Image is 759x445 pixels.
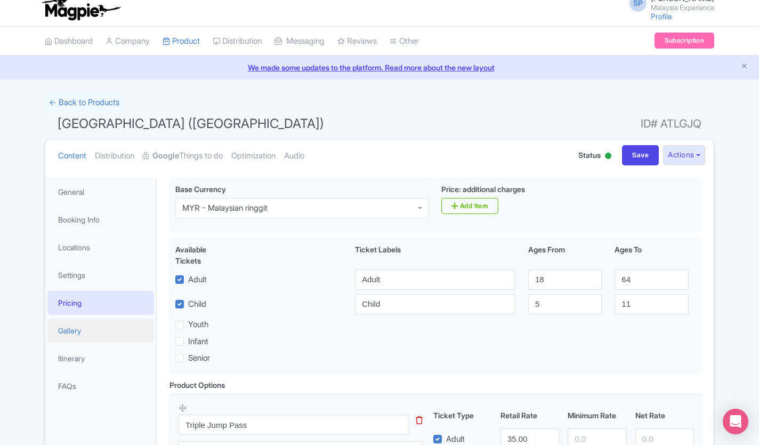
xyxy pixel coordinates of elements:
[603,148,613,165] div: Active
[188,274,207,286] label: Adult
[641,113,701,134] span: ID# ATLGJQ
[47,263,154,287] a: Settings
[355,269,515,290] input: Adult
[390,27,419,56] a: Other
[47,291,154,315] a: Pricing
[441,184,525,195] label: Price: additional charges
[231,139,276,173] a: Optimization
[45,27,93,56] a: Dashboard
[58,139,86,173] a: Content
[429,410,496,421] div: Ticket Type
[355,294,515,314] input: Child
[651,4,714,11] small: Malaysia Experience
[175,244,233,266] div: Available Tickets
[740,61,748,73] button: Close announcement
[188,298,206,311] label: Child
[522,244,608,266] div: Ages From
[188,319,208,331] label: Youth
[284,139,304,173] a: Audio
[47,374,154,398] a: FAQs
[578,149,601,161] span: Status
[188,352,210,364] label: Senior
[274,27,325,56] a: Messaging
[175,185,226,194] span: Base Currency
[47,180,154,204] a: General
[663,145,705,165] button: Actions
[179,415,409,435] input: Option Name
[622,145,659,165] input: Save
[182,203,268,213] div: MYR - Malaysian ringgit
[47,346,154,370] a: Itinerary
[163,27,200,56] a: Product
[58,116,324,131] span: [GEOGRAPHIC_DATA] ([GEOGRAPHIC_DATA])
[188,336,208,348] label: Infant
[45,92,124,113] a: ← Back to Products
[47,208,154,232] a: Booking Info
[349,244,522,266] div: Ticket Labels
[169,379,225,391] div: Product Options
[608,244,695,266] div: Ages To
[337,27,377,56] a: Reviews
[95,139,134,173] a: Distribution
[496,410,563,421] div: Retail Rate
[441,198,498,214] a: Add Item
[631,410,698,421] div: Net Rate
[152,150,179,162] strong: Google
[143,139,223,173] a: GoogleThings to do
[106,27,150,56] a: Company
[6,62,753,73] a: We made some updates to the platform. Read more about the new layout
[563,410,631,421] div: Minimum Rate
[47,235,154,259] a: Locations
[655,33,714,49] a: Subscription
[47,319,154,343] a: Gallery
[213,27,262,56] a: Distribution
[723,409,748,434] div: Open Intercom Messenger
[651,12,672,21] a: Profile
